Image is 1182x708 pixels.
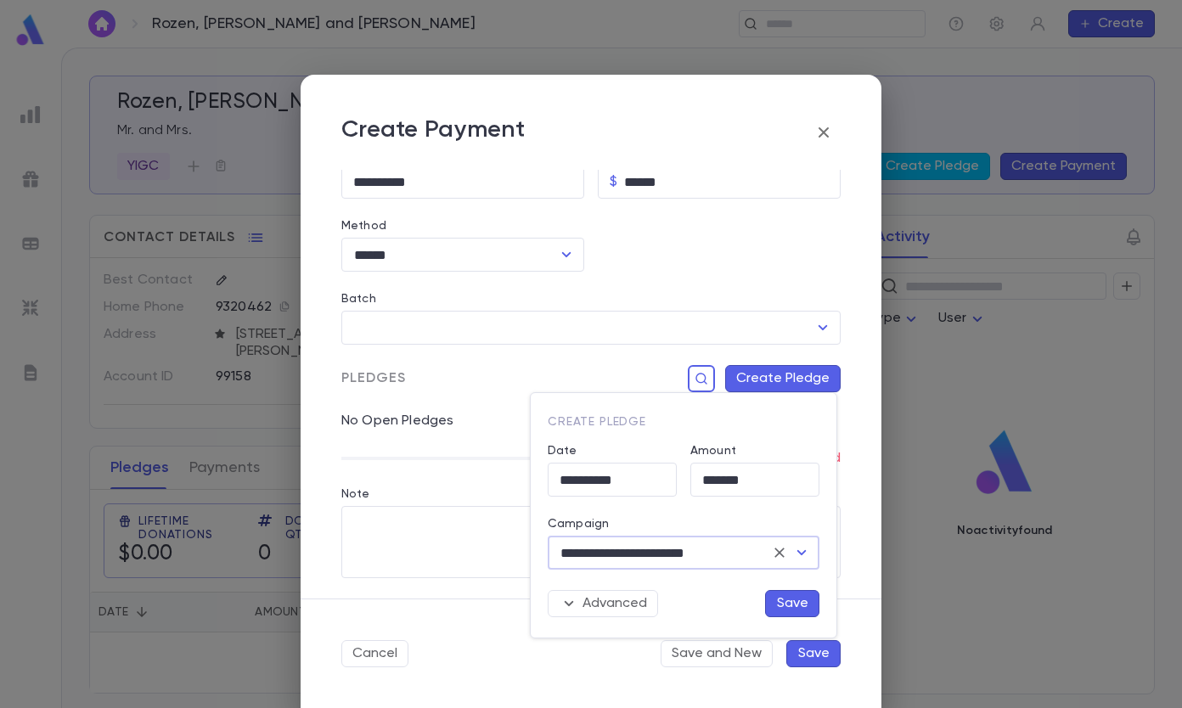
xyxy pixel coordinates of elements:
label: Campaign [548,517,609,531]
button: Advanced [548,590,658,617]
button: Clear [768,541,791,565]
label: Amount [690,444,736,458]
button: Open [790,541,813,565]
span: Create Pledge [548,416,646,428]
input: Choose date, selected date is Sep 17, 2025 [548,464,677,497]
button: Save [765,590,819,617]
label: Date [548,444,677,458]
